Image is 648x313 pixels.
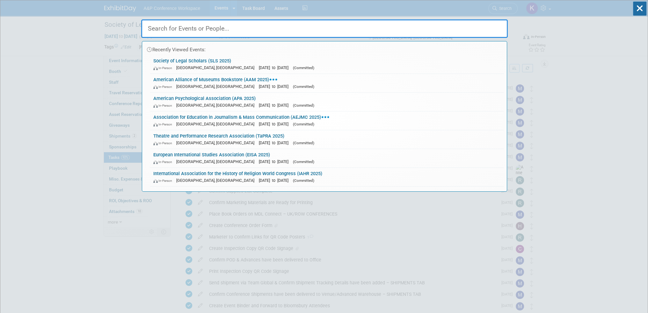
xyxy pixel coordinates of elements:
span: [GEOGRAPHIC_DATA], [GEOGRAPHIC_DATA] [176,178,258,183]
span: In-Person [153,122,175,126]
span: [GEOGRAPHIC_DATA], [GEOGRAPHIC_DATA] [176,84,258,89]
input: Search for Events or People... [141,19,508,38]
span: (Committed) [293,122,314,126]
span: [DATE] to [DATE] [259,122,292,126]
span: (Committed) [293,66,314,70]
a: International Association for the History of Religion World Congress (IAHR 2025) In-Person [GEOGR... [150,168,504,186]
a: Theatre and Performance Research Association (TaPRA 2025) In-Person [GEOGRAPHIC_DATA], [GEOGRAPHI... [150,130,504,149]
span: In-Person [153,141,175,145]
span: In-Person [153,160,175,164]
div: Recently Viewed Events: [145,41,504,55]
span: (Committed) [293,84,314,89]
span: (Committed) [293,141,314,145]
span: [GEOGRAPHIC_DATA], [GEOGRAPHIC_DATA] [176,65,258,70]
a: European International Studies Association (EISA 2025) In-Person [GEOGRAPHIC_DATA], [GEOGRAPHIC_D... [150,149,504,167]
span: [DATE] to [DATE] [259,84,292,89]
a: Society of Legal Scholars (SLS 2025) In-Person [GEOGRAPHIC_DATA], [GEOGRAPHIC_DATA] [DATE] to [DA... [150,55,504,74]
span: In-Person [153,85,175,89]
span: [DATE] to [DATE] [259,178,292,183]
span: (Committed) [293,178,314,183]
a: Association for Education in Journalism & Mass Communication (AEJMC 2025) In-Person [GEOGRAPHIC_D... [150,111,504,130]
span: [DATE] to [DATE] [259,103,292,108]
span: [GEOGRAPHIC_DATA], [GEOGRAPHIC_DATA] [176,103,258,108]
span: [DATE] to [DATE] [259,65,292,70]
a: American Psychological Association (APA 2025) In-Person [GEOGRAPHIC_DATA], [GEOGRAPHIC_DATA] [DAT... [150,93,504,111]
span: (Committed) [293,103,314,108]
span: In-Person [153,103,175,108]
span: In-Person [153,66,175,70]
span: [DATE] to [DATE] [259,140,292,145]
span: In-Person [153,179,175,183]
span: [GEOGRAPHIC_DATA], [GEOGRAPHIC_DATA] [176,159,258,164]
span: [DATE] to [DATE] [259,159,292,164]
span: (Committed) [293,160,314,164]
a: American Alliance of Museums Bookstore (AAM 2025) In-Person [GEOGRAPHIC_DATA], [GEOGRAPHIC_DATA] ... [150,74,504,92]
span: [GEOGRAPHIC_DATA], [GEOGRAPHIC_DATA] [176,140,258,145]
span: [GEOGRAPHIC_DATA], [GEOGRAPHIC_DATA] [176,122,258,126]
